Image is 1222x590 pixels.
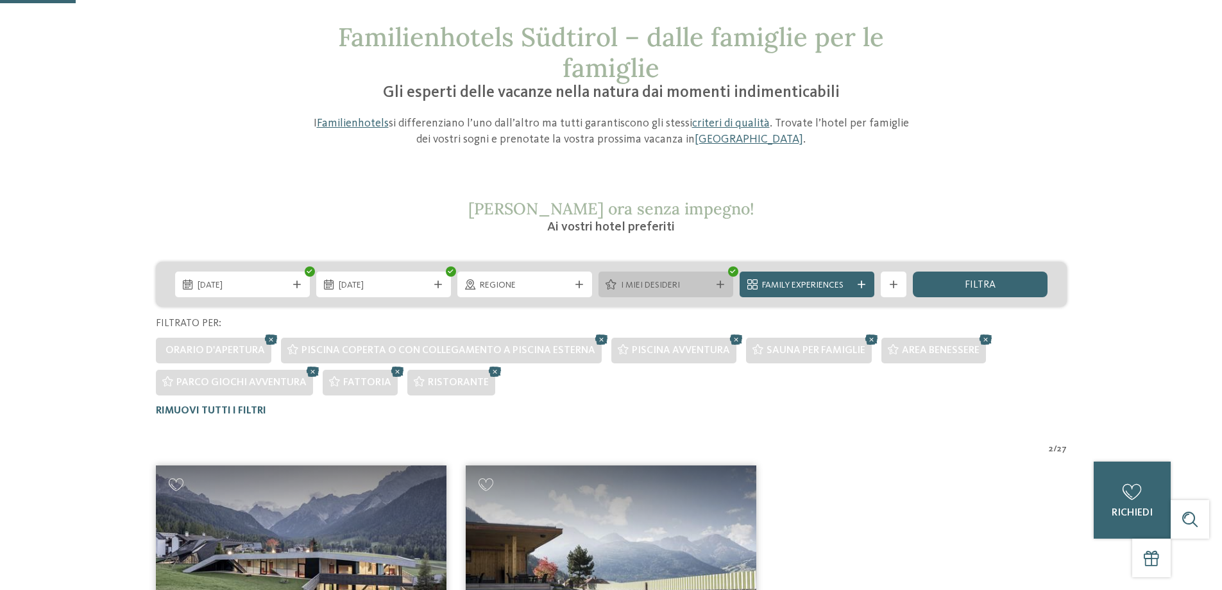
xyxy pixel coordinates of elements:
span: [DATE] [339,279,429,292]
span: Orario d'apertura [165,345,265,356]
a: criteri di qualità [692,117,770,129]
a: richiedi [1094,462,1171,539]
span: Area benessere [902,345,980,356]
span: 2 [1049,443,1053,456]
span: Regione [480,279,570,292]
span: richiedi [1112,508,1153,518]
p: I si differenziano l’uno dall’altro ma tutti garantiscono gli stessi . Trovate l’hotel per famigl... [307,116,916,148]
span: [PERSON_NAME] ora senza impegno! [468,198,754,219]
span: Gli esperti delle vacanze nella natura dai momenti indimenticabili [383,85,840,101]
span: Familienhotels Südtirol – dalle famiglie per le famiglie [338,21,884,84]
span: Parco giochi avventura [176,377,307,388]
span: Piscina avventura [632,345,730,356]
span: 27 [1057,443,1067,456]
span: Sauna per famiglie [767,345,865,356]
span: Filtrato per: [156,318,221,329]
span: Ai vostri hotel preferiti [547,221,675,234]
span: Piscina coperta o con collegamento a piscina esterna [301,345,595,356]
span: I miei desideri [621,279,711,292]
span: Rimuovi tutti i filtri [156,406,266,416]
span: / [1053,443,1057,456]
a: Familienhotels [317,117,389,129]
span: Ristorante [428,377,489,388]
span: [DATE] [198,279,287,292]
span: Family Experiences [762,279,852,292]
span: Fattoria [343,377,391,388]
span: filtra [965,280,996,290]
a: [GEOGRAPHIC_DATA] [695,134,803,145]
